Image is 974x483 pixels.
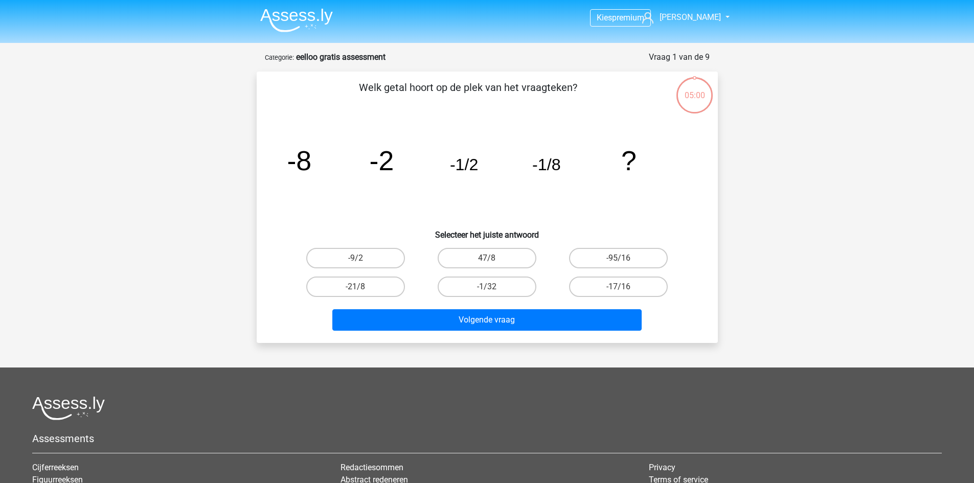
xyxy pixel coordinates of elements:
[569,248,668,268] label: -95/16
[597,13,612,22] span: Kies
[621,145,637,176] tspan: ?
[260,8,333,32] img: Assessly
[265,54,294,61] small: Categorie:
[306,277,405,297] label: -21/8
[341,463,403,472] a: Redactiesommen
[32,463,79,472] a: Cijferreeksen
[532,155,561,174] tspan: -1/8
[438,277,536,297] label: -1/32
[287,145,311,176] tspan: -8
[438,248,536,268] label: 47/8
[675,76,714,102] div: 05:00
[591,11,650,25] a: Kiespremium
[273,222,701,240] h6: Selecteer het juiste antwoord
[369,145,394,176] tspan: -2
[638,11,722,24] a: [PERSON_NAME]
[660,12,721,22] span: [PERSON_NAME]
[649,463,675,472] a: Privacy
[649,51,710,63] div: Vraag 1 van de 9
[306,248,405,268] label: -9/2
[32,396,105,420] img: Assessly logo
[612,13,644,22] span: premium
[32,432,942,445] h5: Assessments
[569,277,668,297] label: -17/16
[273,80,663,110] p: Welk getal hoort op de plek van het vraagteken?
[332,309,642,331] button: Volgende vraag
[296,52,386,62] strong: eelloo gratis assessment
[449,155,478,174] tspan: -1/2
